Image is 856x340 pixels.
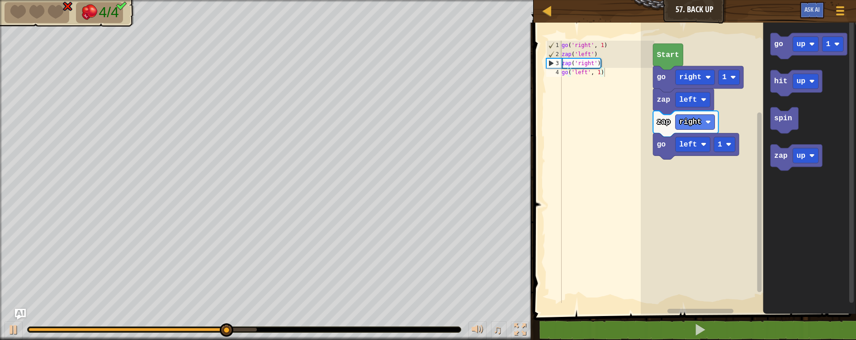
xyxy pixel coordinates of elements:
button: Ask AI [15,309,26,320]
text: left [679,95,697,104]
div: Blockly Workspace [641,18,856,315]
div: 3 [547,59,562,68]
div: 1 [547,41,562,50]
text: right [679,73,701,81]
text: left [679,140,697,149]
text: Start [657,51,679,59]
button: Show game menu [829,2,851,23]
text: up [796,40,805,48]
text: hit [774,77,788,86]
text: 1 [722,73,727,81]
button: Adjust volume [468,321,487,340]
span: Ask AI [804,5,820,14]
button: ♫ [491,321,506,340]
text: zap [774,152,788,161]
text: go [657,73,666,81]
text: go [774,40,783,48]
div: 2 [547,50,562,59]
text: go [657,140,666,149]
text: zap [657,95,670,104]
span: 4/4 [99,4,118,20]
text: up [796,77,805,86]
text: up [796,152,805,161]
li: Your hero must survive. [5,2,69,23]
text: right [679,118,701,126]
text: 1 [826,40,830,48]
text: zap [657,118,670,126]
text: spin [774,114,792,123]
button: Toggle fullscreen [511,321,529,340]
button: Ask AI [800,2,824,19]
li: Defeat the enemies. [76,2,123,23]
text: 1 [718,140,722,149]
div: 4 [546,68,562,77]
span: ♫ [493,323,502,336]
button: ⌘ + P: Play [5,321,23,340]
